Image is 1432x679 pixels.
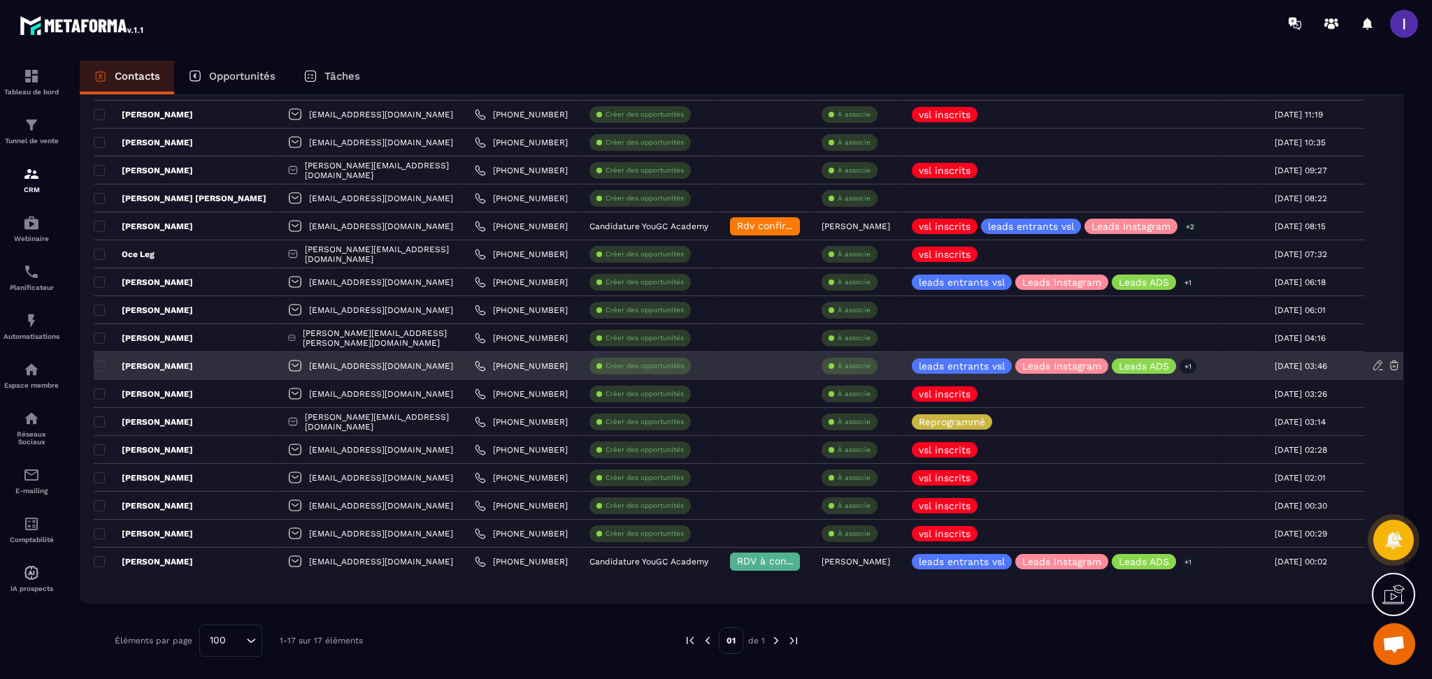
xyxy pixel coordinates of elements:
a: Tâches [289,61,374,94]
p: Candidature YouGC Academy [589,221,708,231]
img: formation [23,166,40,182]
span: 100 [205,633,231,648]
p: [DATE] 03:46 [1275,361,1327,371]
a: Contacts [80,61,174,94]
p: Créer des opportunités [606,305,684,315]
p: +1 [1180,359,1196,374]
p: Leads Instagram [1022,361,1101,371]
img: automations [23,312,40,329]
p: À associe [838,529,871,539]
p: [PERSON_NAME] [94,221,193,232]
img: formation [23,117,40,133]
img: next [787,634,800,647]
p: Créer des opportunités [606,138,684,147]
p: [DATE] 03:14 [1275,417,1326,427]
p: Créer des opportunités [606,501,684,511]
img: automations [23,564,40,581]
p: vsl inscrits [919,221,971,231]
a: [PHONE_NUMBER] [475,444,568,455]
a: Opportunités [174,61,289,94]
p: À associe [838,445,871,455]
p: [DATE] 06:01 [1275,305,1326,315]
p: Créer des opportunités [606,445,684,455]
a: [PHONE_NUMBER] [475,500,568,511]
p: [PERSON_NAME] [94,305,193,316]
p: vsl inscrits [919,501,971,511]
p: À associe [838,138,871,147]
p: [DATE] 09:27 [1275,166,1327,175]
p: Automatisations [3,333,59,340]
p: [DATE] 06:18 [1275,277,1326,287]
p: [PERSON_NAME] [822,557,890,567]
a: [PHONE_NUMBER] [475,221,568,232]
a: accountantaccountantComptabilité [3,505,59,554]
a: [PHONE_NUMBER] [475,249,568,260]
p: [DATE] 03:26 [1275,389,1327,399]
p: Créer des opportunités [606,333,684,343]
a: [PHONE_NUMBER] [475,165,568,176]
a: [PHONE_NUMBER] [475,333,568,344]
p: Leads Instagram [1022,557,1101,567]
a: [PHONE_NUMBER] [475,528,568,539]
p: À associe [838,361,871,371]
a: emailemailE-mailing [3,456,59,505]
p: Leads ADS [1119,277,1169,287]
p: vsl inscrits [919,389,971,399]
a: [PHONE_NUMBER] [475,388,568,400]
a: social-networksocial-networkRéseaux Sociaux [3,400,59,456]
p: À associe [838,249,871,259]
p: [PERSON_NAME] [94,528,193,539]
img: email [23,467,40,483]
p: À associe [838,417,871,427]
p: vsl inscrits [919,249,971,259]
a: [PHONE_NUMBER] [475,472,568,483]
p: Leads ADS [1119,557,1169,567]
p: [PERSON_NAME] [94,472,193,483]
p: Leads Instagram [1091,221,1170,231]
p: Créer des opportunités [606,110,684,119]
img: automations [23,214,40,231]
p: Créer des opportunités [606,194,684,203]
p: [PERSON_NAME] [94,277,193,288]
p: [PERSON_NAME] [94,500,193,511]
img: prev [684,634,696,647]
a: [PHONE_NUMBER] [475,556,568,567]
a: formationformationTunnel de vente [3,106,59,155]
p: [DATE] 08:15 [1275,221,1326,231]
p: Webinaire [3,235,59,242]
p: [PERSON_NAME] [94,165,193,176]
p: vsl inscrits [919,110,971,119]
p: Créer des opportunités [606,249,684,259]
img: formation [23,68,40,85]
p: [DATE] 02:28 [1275,445,1327,455]
input: Search for option [231,633,243,648]
a: [PHONE_NUMBER] [475,416,568,428]
p: À associe [838,277,871,287]
p: Créer des opportunités [606,417,684,427]
p: [PERSON_NAME] [94,388,193,400]
img: automations [23,361,40,378]
p: vsl inscrits [919,473,971,483]
p: À associe [838,473,871,483]
p: [PERSON_NAME] [822,221,890,231]
p: [PERSON_NAME] [94,416,193,428]
p: Créer des opportunités [606,389,684,399]
p: À associe [838,389,871,399]
p: Créer des opportunités [606,361,684,371]
a: [PHONE_NUMBER] [475,137,568,148]
span: RDV à confimer ❓ [737,555,827,567]
p: À associe [838,194,871,203]
p: Contacts [115,70,160,82]
p: leads entrants vsl [919,557,1005,567]
p: [PERSON_NAME] [PERSON_NAME] [94,193,266,204]
span: Rdv confirmé ✅ [737,220,816,231]
img: scheduler [23,263,40,280]
p: [DATE] 02:01 [1275,473,1326,483]
p: À associe [838,501,871,511]
p: [DATE] 04:16 [1275,333,1326,343]
p: Tunnel de vente [3,137,59,145]
p: Opportunités [209,70,275,82]
p: Éléments par page [115,636,192,645]
p: leads entrants vsl [919,361,1005,371]
p: [DATE] 00:30 [1275,501,1327,511]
